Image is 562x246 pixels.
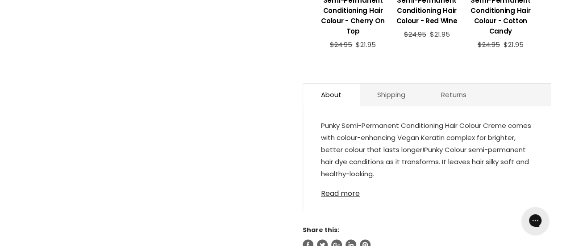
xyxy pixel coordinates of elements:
a: Shipping [359,84,423,106]
span: Share this: [303,225,339,234]
span: $21.95 [356,40,376,49]
a: Returns [423,84,484,106]
a: About [303,84,359,106]
span: $21.95 [429,30,450,39]
span: Punky Semi-Permanent Conditioning Hair Colour Creme comes with colour-enhancing Vegan Keratin com... [321,121,531,178]
iframe: Gorgias live chat messenger [517,204,553,237]
span: $24.95 [404,30,426,39]
span: $24.95 [330,40,352,49]
span: $24.95 [478,40,500,49]
span: $21.95 [504,40,524,49]
a: Read more [321,184,533,198]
